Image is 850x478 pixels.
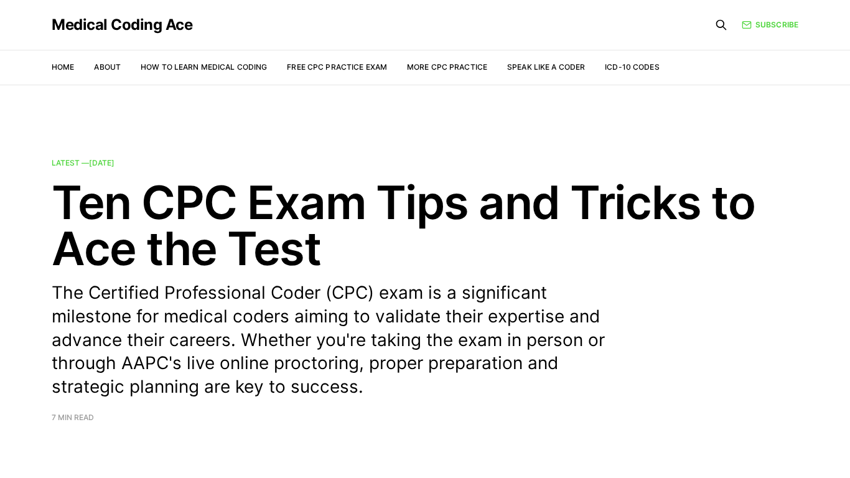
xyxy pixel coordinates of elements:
a: Medical Coding Ace [52,17,192,32]
a: ICD-10 Codes [605,62,659,72]
a: How to Learn Medical Coding [141,62,267,72]
a: About [94,62,121,72]
a: Subscribe [742,19,798,30]
a: More CPC Practice [407,62,487,72]
a: Free CPC Practice Exam [287,62,387,72]
a: Latest —[DATE] Ten CPC Exam Tips and Tricks to Ace the Test The Certified Professional Coder (CPC... [52,159,798,421]
p: The Certified Professional Coder (CPC) exam is a significant milestone for medical coders aiming ... [52,281,624,399]
a: Speak Like a Coder [507,62,585,72]
h2: Ten CPC Exam Tips and Tricks to Ace the Test [52,179,798,271]
span: Latest — [52,158,114,167]
span: 7 min read [52,414,94,421]
time: [DATE] [89,158,114,167]
a: Home [52,62,74,72]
